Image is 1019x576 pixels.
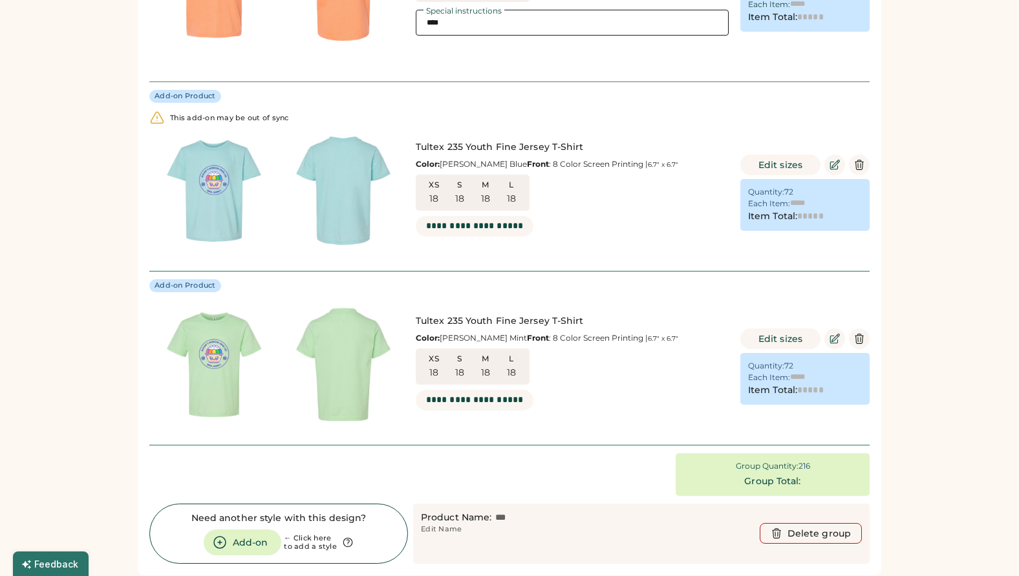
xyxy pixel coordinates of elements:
div: Each Item: [748,372,790,383]
div: This add-on may be out of sync [170,114,289,123]
div: XS [424,180,444,190]
div: L [501,354,522,364]
div: 18 [481,367,491,379]
strong: Front [527,159,549,169]
div: L [501,180,522,190]
div: 18 [429,367,439,379]
strong: Front [527,333,549,343]
div: Add-on Product [155,91,216,101]
div: S [449,180,470,190]
div: Product Name: [421,511,491,524]
strong: Color: [416,159,440,169]
img: generate-image [149,300,279,429]
div: Special instructions [424,7,504,15]
div: Item Total: [748,384,797,397]
button: Edit Product [824,155,845,175]
div: Item Total: [748,11,797,24]
button: Add-on [204,529,281,555]
div: 18 [455,193,465,206]
div: Quantity: [748,361,784,371]
div: [PERSON_NAME] Blue : 8 Color Screen Printing | [416,159,729,169]
img: generate-image [149,126,279,255]
div: XS [424,354,444,364]
div: 72 [784,361,793,371]
div: 18 [481,193,491,206]
div: Add-on Product [155,281,216,291]
img: generate-image [279,126,408,255]
img: generate-image [279,300,408,429]
div: Item Total: [748,210,797,223]
button: Delete group [760,523,862,544]
div: Group Total: [744,475,800,488]
button: Edit sizes [740,155,821,175]
div: Tultex 235 Youth Fine Jersey T-Shirt [416,315,729,328]
font: 6.7" x 6.7" [648,160,678,169]
div: Need another style with this design? [191,512,367,525]
div: 72 [784,187,793,197]
strong: Color: [416,333,440,343]
button: Edit sizes [740,328,821,349]
div: 216 [799,461,810,471]
div: 18 [429,193,439,206]
div: Group Quantity: [736,461,799,471]
button: Delete [849,328,870,349]
div: Tultex 235 Youth Fine Jersey T-Shirt [416,141,729,154]
div: S [449,354,470,364]
div: M [475,354,496,364]
div: Quantity: [748,187,784,197]
div: M [475,180,496,190]
div: ← Click here to add a style [284,534,337,552]
div: 18 [507,193,517,206]
button: Edit Product [824,328,845,349]
div: [PERSON_NAME] Mint : 8 Color Screen Printing | [416,333,729,343]
div: Each Item: [748,198,790,209]
div: Edit Name [421,524,462,535]
font: 6.7" x 6.7" [648,334,678,343]
button: Delete [849,155,870,175]
div: 18 [455,367,465,379]
div: 18 [507,367,517,379]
